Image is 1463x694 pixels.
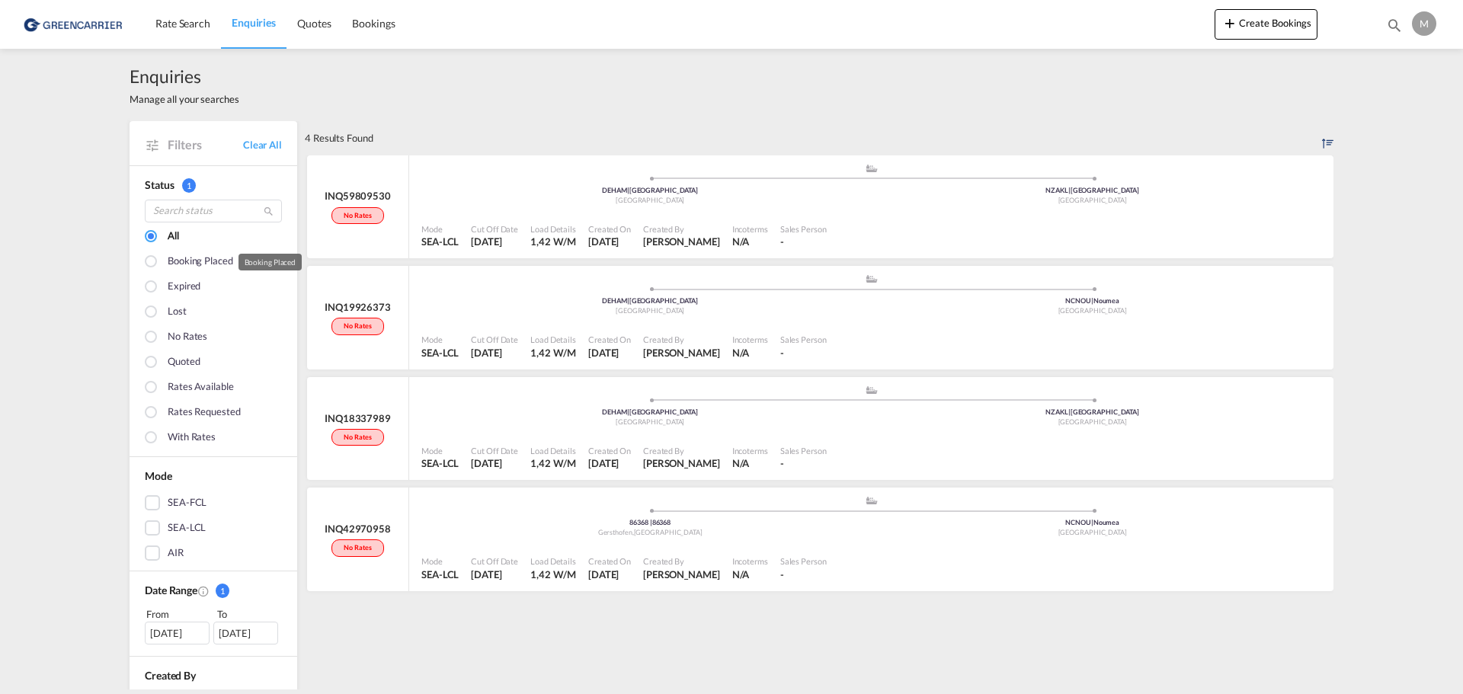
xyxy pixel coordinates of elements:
span: [GEOGRAPHIC_DATA] [616,306,684,315]
span: [DATE] [588,347,619,359]
div: With rates [168,430,216,446]
md-icon: icon-magnify [263,206,274,217]
div: Cut Off Date [471,555,518,567]
div: Incoterms [732,223,768,235]
span: [PERSON_NAME] [643,457,720,469]
div: [DATE] [145,622,210,644]
span: - [780,235,784,248]
div: SEA-LCL [421,568,459,581]
span: [GEOGRAPHIC_DATA] [1058,196,1127,204]
div: Sales Person [780,555,827,567]
span: [GEOGRAPHIC_DATA] [1058,306,1127,315]
md-icon: assets/icons/custom/ship-fill.svg [863,386,881,394]
span: | [627,186,629,194]
span: | [627,408,629,416]
div: Mateusz Sobisz [643,456,720,470]
span: [GEOGRAPHIC_DATA] [1058,528,1127,536]
div: 3 Sep 2025 [588,456,631,470]
div: Incoterms [732,555,768,567]
span: [DATE] [471,457,501,469]
span: [DATE] [588,457,619,469]
div: Cut Off Date [471,223,518,235]
span: Manage all your searches [130,92,239,106]
span: NZAKL [GEOGRAPHIC_DATA] [1045,408,1139,416]
span: Filters [168,136,243,153]
md-checkbox: SEA-LCL [145,520,282,536]
div: SEA-LCL [168,520,206,536]
div: N/A [732,568,750,581]
div: Created On [588,223,631,235]
div: Created On [588,445,631,456]
div: Created By [643,223,720,235]
div: No rates [331,539,383,557]
div: To [216,606,283,622]
div: Mode [421,445,459,456]
div: icon-magnify [1386,17,1403,40]
span: [PERSON_NAME] [643,568,720,580]
div: Rates Requested [168,405,241,421]
span: [GEOGRAPHIC_DATA] [616,417,684,426]
span: [DATE] [588,235,619,248]
div: 1,42 W/M [530,456,576,470]
span: - [780,457,784,469]
span: | [627,296,629,305]
div: Mateusz Sobisz [643,568,720,581]
div: Incoterms [732,334,768,345]
span: From To [DATE][DATE] [145,606,282,644]
div: Mode [421,223,459,235]
span: | [1091,296,1093,305]
div: Cut Off Date [471,445,518,456]
div: Mode [421,334,459,345]
button: icon-plus 400-fgCreate Bookings [1215,9,1317,40]
span: 86368 [629,518,651,526]
div: Mode [421,555,459,567]
span: Created By [145,669,196,682]
span: | [1068,186,1071,194]
span: [PERSON_NAME] [643,235,720,248]
div: Lost [168,304,187,321]
span: Enquiries [130,64,239,88]
div: SEA-LCL [421,346,459,360]
div: Sales Person [780,334,827,345]
div: N/A [732,346,750,360]
div: 3 Sep 2025 [471,568,518,581]
div: Mateusz Sobisz [643,235,720,248]
div: SEA-LCL [421,456,459,470]
div: Cut Off Date [471,334,518,345]
div: 4 Results Found [305,121,373,155]
md-icon: assets/icons/custom/ship-fill.svg [863,275,881,283]
md-icon: Created On [197,585,210,597]
div: N/A [732,235,750,248]
div: INQ42970958No rates assets/icons/custom/ship-fill.svgassets/icons/custom/roll-o-plane.svgOrigin G... [305,488,1333,599]
span: 86368 [652,518,671,526]
span: Quotes [297,17,331,30]
md-checkbox: SEA-FCL [145,495,282,510]
md-icon: icon-plus 400-fg [1221,14,1239,32]
div: Load Details [530,334,576,345]
input: Search status [145,200,282,222]
div: Sort by: Created on [1322,121,1333,155]
div: Mateusz Sobisz [643,346,720,360]
span: [DATE] [588,568,619,580]
div: SEA-FCL [168,495,206,510]
div: INQ19926373 [325,300,391,314]
span: NCNOU Noumea [1065,518,1119,526]
div: N/A [732,456,750,470]
div: Created On [588,555,631,567]
div: INQ59809530No rates assets/icons/custom/ship-fill.svgassets/icons/custom/roll-o-plane.svgOriginHa... [305,155,1333,267]
div: 3 Sep 2025 [471,456,518,470]
div: No rates [331,429,383,446]
img: 1378a7308afe11ef83610d9e779c6b34.png [23,7,126,41]
div: Created By [643,445,720,456]
span: DEHAM [GEOGRAPHIC_DATA] [602,186,698,194]
md-checkbox: AIR [145,545,282,561]
div: All [168,229,179,245]
span: | [1091,518,1093,526]
span: Enquiries [232,16,276,29]
div: 3 Sep 2025 [471,346,518,360]
div: Rates available [168,379,234,396]
span: - [780,347,784,359]
span: Status [145,178,174,191]
div: No rates [331,207,383,225]
span: [GEOGRAPHIC_DATA] [634,528,703,536]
